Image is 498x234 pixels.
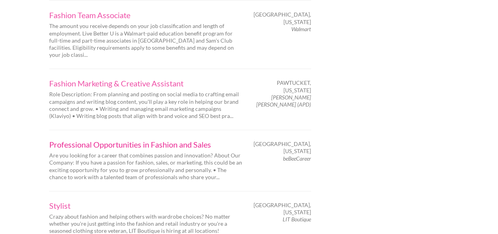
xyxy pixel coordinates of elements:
[256,94,311,108] em: [PERSON_NAME] [PERSON_NAME] (APD)
[254,11,311,25] span: [GEOGRAPHIC_DATA], [US_STATE]
[49,202,242,210] a: Stylist
[49,152,242,181] p: Are you looking for a career that combines passion and innovation? About Our Company: If you have...
[49,11,242,19] a: Fashion Team Associate
[283,155,311,162] em: beBeeCareer
[291,26,311,32] em: Walmart
[49,91,242,120] p: Role Description: From planning and posting on social media to crafting email campaigns and writi...
[49,79,242,87] a: Fashion Marketing & Creative Assistant
[256,79,311,94] span: Pawtucket, [US_STATE]
[254,140,311,155] span: [GEOGRAPHIC_DATA], [US_STATE]
[49,22,242,58] p: The amount you receive depends on your job classification and length of employment. Live Better U...
[49,140,242,148] a: Professional Opportunities in Fashion and Sales
[283,216,311,223] em: LIT Boutique
[254,202,311,216] span: [GEOGRAPHIC_DATA], [US_STATE]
